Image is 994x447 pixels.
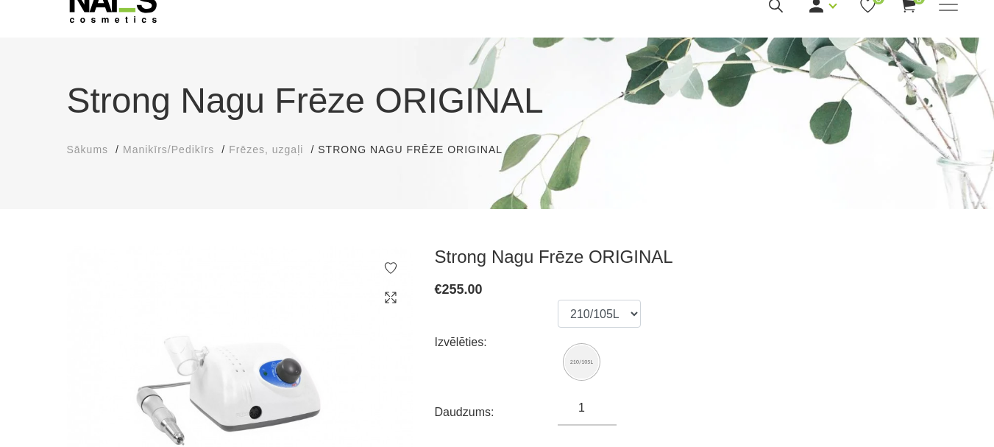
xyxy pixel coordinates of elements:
[67,74,928,127] h1: Strong Nagu Frēze ORIGINAL
[229,142,303,158] a: Frēzes, uzgaļi
[442,282,483,297] span: 255.00
[435,401,558,424] div: Daudzums:
[565,345,598,379] img: Strong Nagu Frēze ORIGINAL (210/105L)
[435,282,442,297] span: €
[123,144,214,155] span: Manikīrs/Pedikīrs
[435,246,928,268] h3: Strong Nagu Frēze ORIGINAL
[229,144,303,155] span: Frēzes, uzgaļi
[67,144,109,155] span: Sākums
[123,142,214,158] a: Manikīrs/Pedikīrs
[67,142,109,158] a: Sākums
[318,142,517,158] li: Strong Nagu Frēze ORIGINAL
[435,331,558,354] div: Izvēlēties:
